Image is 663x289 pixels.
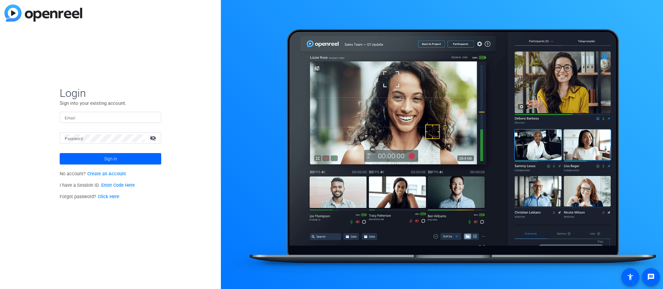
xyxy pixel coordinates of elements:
[146,133,161,143] mat-icon: visibility_off
[65,116,75,120] mat-label: Email
[65,114,156,121] input: Enter Email Address
[87,171,126,177] a: Create an Account
[60,153,161,165] button: Sign in
[98,194,119,199] a: Click Here
[104,151,117,167] span: Sign in
[60,194,119,199] span: Forgot password?
[60,86,161,100] span: Login
[647,273,655,281] mat-icon: message
[60,100,161,107] p: Sign into your existing account.
[4,4,82,22] img: blue-gradient.svg
[60,183,135,188] span: I have a Session ID.
[101,183,135,188] a: Enter Code Here
[65,137,83,141] mat-label: Password
[627,273,634,281] mat-icon: accessibility
[60,171,126,177] span: No account?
